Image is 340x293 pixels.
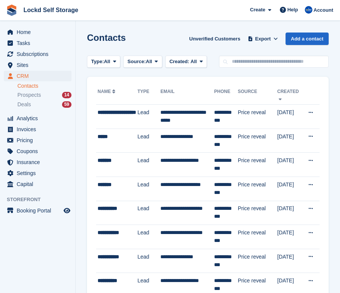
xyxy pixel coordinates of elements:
[169,59,189,64] span: Created:
[4,71,71,81] a: menu
[314,6,333,14] span: Account
[137,105,160,129] td: Lead
[4,146,71,157] a: menu
[191,59,197,64] span: All
[17,91,41,99] span: Prospects
[287,6,298,14] span: Help
[137,86,160,105] th: Type
[87,56,120,68] button: Type: All
[4,38,71,48] a: menu
[20,4,81,16] a: Lockd Self Storage
[62,101,71,108] div: 59
[246,33,279,45] button: Export
[17,49,62,59] span: Subscriptions
[17,27,62,37] span: Home
[4,157,71,167] a: menu
[277,105,304,129] td: [DATE]
[238,86,277,105] th: Source
[238,201,277,225] td: Price reveal
[17,179,62,189] span: Capital
[4,113,71,124] a: menu
[4,124,71,135] a: menu
[17,38,62,48] span: Tasks
[277,89,299,101] a: Created
[137,177,160,201] td: Lead
[165,56,207,68] button: Created: All
[17,157,62,167] span: Insurance
[305,6,312,14] img: Jonny Bleach
[146,58,152,65] span: All
[17,91,71,99] a: Prospects 14
[277,129,304,153] td: [DATE]
[17,71,62,81] span: CRM
[4,135,71,146] a: menu
[214,86,238,105] th: Phone
[98,89,117,94] a: Name
[17,82,71,90] a: Contacts
[17,124,62,135] span: Invoices
[286,33,329,45] a: Add a contact
[137,249,160,273] td: Lead
[238,105,277,129] td: Price reveal
[62,92,71,98] div: 14
[17,168,62,178] span: Settings
[137,153,160,177] td: Lead
[4,49,71,59] a: menu
[17,101,71,109] a: Deals 59
[17,101,31,108] span: Deals
[238,225,277,249] td: Price reveal
[238,129,277,153] td: Price reveal
[255,35,271,43] span: Export
[17,113,62,124] span: Analytics
[4,60,71,70] a: menu
[250,6,265,14] span: Create
[87,33,126,43] h1: Contacts
[123,56,162,68] button: Source: All
[127,58,146,65] span: Source:
[277,225,304,249] td: [DATE]
[277,177,304,201] td: [DATE]
[4,27,71,37] a: menu
[277,201,304,225] td: [DATE]
[17,146,62,157] span: Coupons
[17,60,62,70] span: Sites
[137,225,160,249] td: Lead
[238,177,277,201] td: Price reveal
[17,205,62,216] span: Booking Portal
[277,249,304,273] td: [DATE]
[4,168,71,178] a: menu
[186,33,243,45] a: Unverified Customers
[104,58,110,65] span: All
[160,86,214,105] th: Email
[4,179,71,189] a: menu
[238,249,277,273] td: Price reveal
[137,201,160,225] td: Lead
[6,5,17,16] img: stora-icon-8386f47178a22dfd0bd8f6a31ec36ba5ce8667c1dd55bd0f319d3a0aa187defe.svg
[7,196,75,203] span: Storefront
[238,153,277,177] td: Price reveal
[17,135,62,146] span: Pricing
[137,129,160,153] td: Lead
[91,58,104,65] span: Type:
[62,206,71,215] a: Preview store
[277,153,304,177] td: [DATE]
[4,205,71,216] a: menu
